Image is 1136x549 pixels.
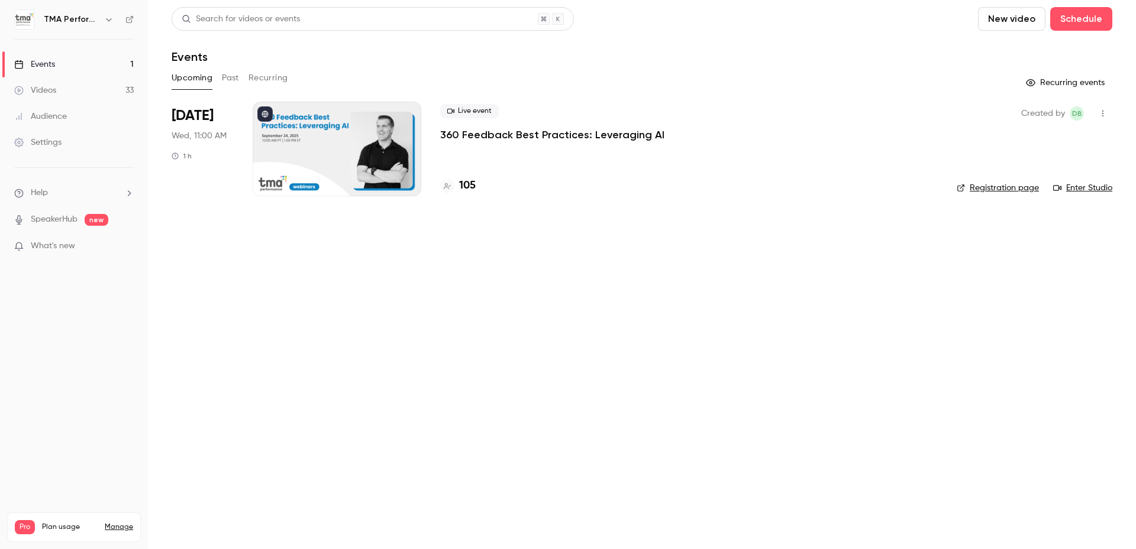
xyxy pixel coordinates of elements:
[957,182,1039,194] a: Registration page
[15,10,34,29] img: TMA Performance (formerly DecisionWise)
[14,187,134,199] li: help-dropdown-opener
[15,520,35,534] span: Pro
[440,104,499,118] span: Live event
[172,106,214,125] span: [DATE]
[1053,182,1112,194] a: Enter Studio
[31,213,78,226] a: SpeakerHub
[248,69,288,87] button: Recurring
[14,59,55,70] div: Events
[1021,73,1112,92] button: Recurring events
[1021,106,1065,121] span: Created by
[120,241,134,252] iframe: Noticeable Trigger
[14,85,56,96] div: Videos
[31,240,75,252] span: What's new
[31,187,48,199] span: Help
[440,128,664,142] a: 360 Feedback Best Practices: Leveraging AI
[172,151,192,161] div: 1 h
[42,522,98,532] span: Plan usage
[1070,106,1084,121] span: Devin Black
[172,130,227,142] span: Wed, 11:00 AM
[459,178,476,194] h4: 105
[14,111,67,122] div: Audience
[978,7,1045,31] button: New video
[85,214,108,226] span: new
[172,69,212,87] button: Upcoming
[172,102,234,196] div: Sep 24 Wed, 11:00 AM (America/Denver)
[44,14,99,25] h6: TMA Performance (formerly DecisionWise)
[1072,106,1082,121] span: DB
[440,178,476,194] a: 105
[172,50,208,64] h1: Events
[1050,7,1112,31] button: Schedule
[182,13,300,25] div: Search for videos or events
[105,522,133,532] a: Manage
[222,69,239,87] button: Past
[14,137,62,148] div: Settings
